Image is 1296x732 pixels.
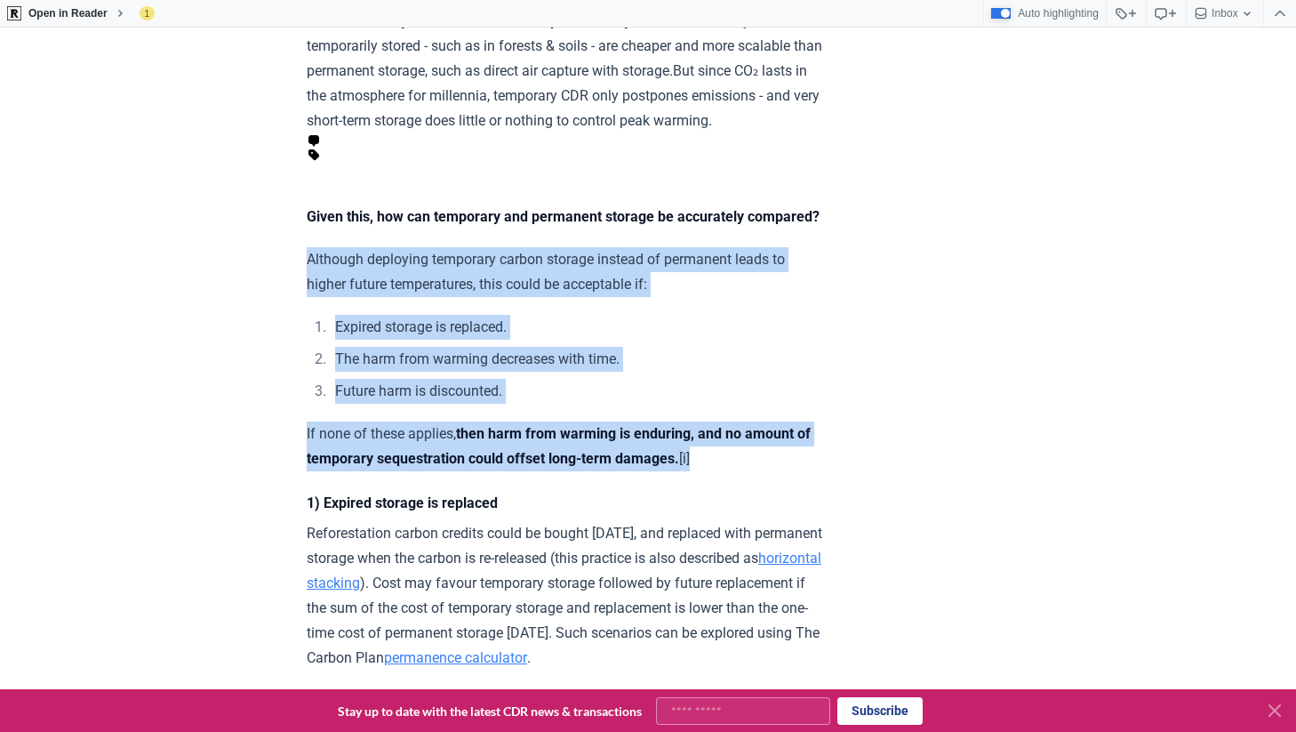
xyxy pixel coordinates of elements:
[307,425,811,467] strong: then harm from warming is enduring, and no amount of temporary sequestration could offset long-te...
[307,62,827,162] rw-highlight: But since CO₂ lasts in the atmosphere for millennia, temporary CDR only postpones emissions - and...
[330,347,827,372] li: The harm from warming decreases with time.
[307,9,827,187] p: Carbon insecurely or temporarily stored - such as in forests & soils - are cheaper and more scala...
[307,247,827,297] p: Although deploying temporary carbon storage instead of permanent leads to higher future temperatu...
[307,12,638,29] strong: Does CO₂ always need to be removed permanently?
[307,495,498,511] strong: 1) Expired storage is replaced
[384,649,527,666] a: permanence calculator
[330,379,827,404] li: Future harm is discounted.
[307,550,821,591] a: horizontal stacking
[307,521,827,671] p: Reforestation carbon credits could be bought [DATE], and replaced with permanent storage when the...
[330,315,827,340] li: Expired storage is replaced.
[307,422,827,471] p: If none of these applies, [i]
[307,208,820,225] strong: Given this, how can temporary and permanent storage be accurately compared?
